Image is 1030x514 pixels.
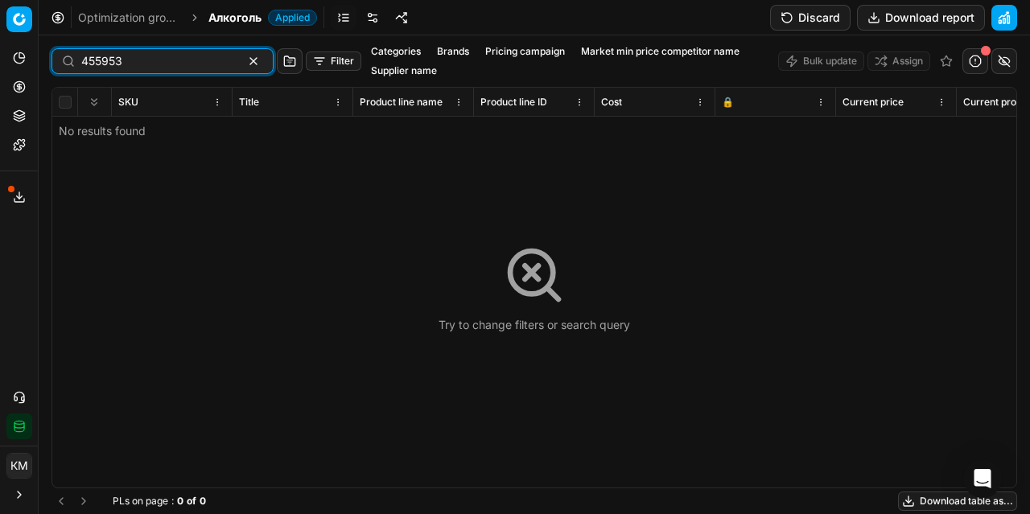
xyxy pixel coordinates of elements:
[51,491,93,511] nav: pagination
[187,495,196,508] strong: of
[51,491,71,511] button: Go to previous page
[74,491,93,511] button: Go to next page
[365,61,443,80] button: Supplier name
[575,42,746,61] button: Market min price competitor name
[898,491,1017,511] button: Download table as...
[722,96,734,109] span: 🔒
[200,495,206,508] strong: 0
[268,10,317,26] span: Applied
[479,42,571,61] button: Pricing campaign
[770,5,851,31] button: Discard
[306,51,361,71] button: Filter
[6,453,32,479] button: КM
[78,10,181,26] a: Optimization groups
[857,5,985,31] button: Download report
[113,495,206,508] div: :
[113,495,168,508] span: PLs on page
[118,96,138,109] span: SKU
[843,96,904,109] span: Current price
[480,96,547,109] span: Product line ID
[208,10,317,26] span: АлкогольApplied
[601,96,622,109] span: Cost
[208,10,262,26] span: Алкоголь
[7,454,31,478] span: КM
[365,42,427,61] button: Categories
[431,42,476,61] button: Brands
[963,459,1002,498] div: Open Intercom Messenger
[360,96,443,109] span: Product line name
[778,51,864,71] button: Bulk update
[177,495,183,508] strong: 0
[81,53,231,69] input: Search by SKU or title
[867,51,930,71] button: Assign
[439,317,630,333] div: Try to change filters or search query
[84,93,104,112] button: Expand all
[239,96,259,109] span: Title
[78,10,317,26] nav: breadcrumb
